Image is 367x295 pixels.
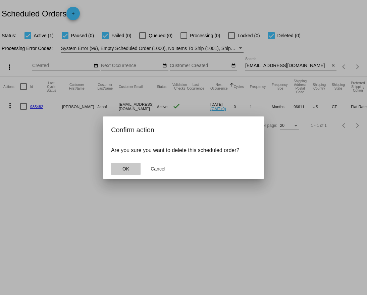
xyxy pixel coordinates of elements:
span: Cancel [151,166,165,171]
button: Close dialog [111,163,141,175]
button: Close dialog [143,163,173,175]
span: OK [122,166,129,171]
p: Are you sure you want to delete this scheduled order? [111,147,256,153]
h2: Confirm action [111,125,256,135]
